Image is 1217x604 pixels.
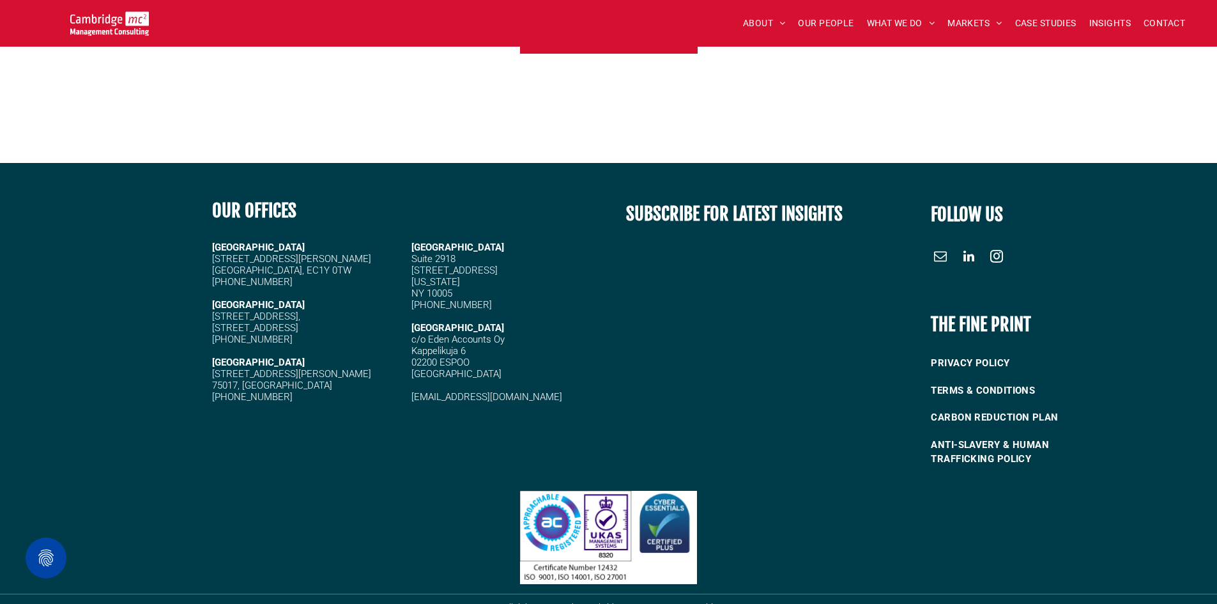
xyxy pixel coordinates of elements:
span: NY 10005 [411,288,452,299]
strong: [GEOGRAPHIC_DATA] [212,299,305,311]
span: [PHONE_NUMBER] [212,391,293,403]
strong: [GEOGRAPHIC_DATA] [212,242,305,253]
span: [GEOGRAPHIC_DATA] [411,322,504,334]
span: [STREET_ADDRESS], [212,311,300,322]
span: [US_STATE] [411,276,460,288]
strong: [GEOGRAPHIC_DATA] [212,357,305,368]
span: [STREET_ADDRESS] [411,265,498,276]
a: Your Business Transformed | Cambridge Management Consulting [70,13,149,27]
span: [PHONE_NUMBER] [411,299,492,311]
a: TERMS & CONDITIONS [931,377,1105,405]
b: THE FINE PRINT [931,313,1031,336]
a: MARKETS [941,13,1008,33]
span: [PHONE_NUMBER] [212,334,293,345]
a: ANTI-SLAVERY & HUMAN TRAFFICKING POLICY [931,431,1105,473]
a: instagram [987,247,1006,269]
span: [STREET_ADDRESS][PERSON_NAME] [GEOGRAPHIC_DATA], EC1Y 0TW [212,253,371,276]
a: PRIVACY POLICY [931,350,1105,377]
a: CASE STUDIES [1009,13,1083,33]
span: c/o Eden Accounts Oy Kappelikuja 6 02200 ESPOO [GEOGRAPHIC_DATA] [411,334,505,380]
a: email [931,247,950,269]
a: INSIGHTS [1083,13,1137,33]
a: ABOUT [737,13,792,33]
a: WHAT WE DO [861,13,942,33]
font: FOLLOW US [931,203,1003,226]
span: 75017, [GEOGRAPHIC_DATA] [212,380,332,391]
b: OUR OFFICES [212,199,296,222]
span: [STREET_ADDRESS] [212,322,298,334]
a: [EMAIL_ADDRESS][DOMAIN_NAME] [411,391,562,403]
span: Suite 2918 [411,253,455,265]
a: linkedin [959,247,978,269]
span: [STREET_ADDRESS][PERSON_NAME] [212,368,371,380]
img: Go to Homepage [70,12,149,36]
span: [PHONE_NUMBER] [212,276,293,288]
a: CONTACT [1137,13,1191,33]
a: CARBON REDUCTION PLAN [931,404,1105,431]
a: OUR PEOPLE [792,13,860,33]
img: Three certification logos: Approachable Registered, UKAS Management Systems with a tick and certi... [520,491,697,584]
span: [GEOGRAPHIC_DATA] [411,242,504,253]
